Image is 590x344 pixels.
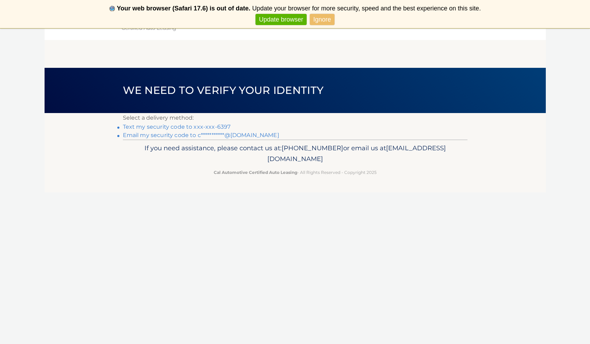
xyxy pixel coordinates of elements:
[310,14,335,25] a: Ignore
[123,113,467,123] p: Select a delivery method:
[252,5,481,12] span: Update your browser for more security, speed and the best experience on this site.
[123,84,324,97] span: We need to verify your identity
[127,143,463,165] p: If you need assistance, please contact us at: or email us at
[117,5,251,12] b: Your web browser (Safari 17.6) is out of date.
[255,14,307,25] a: Update browser
[127,169,463,176] p: - All Rights Reserved - Copyright 2025
[123,123,231,130] a: Text my security code to xxx-xxx-6397
[282,144,343,152] span: [PHONE_NUMBER]
[214,170,297,175] strong: Cal Automotive Certified Auto Leasing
